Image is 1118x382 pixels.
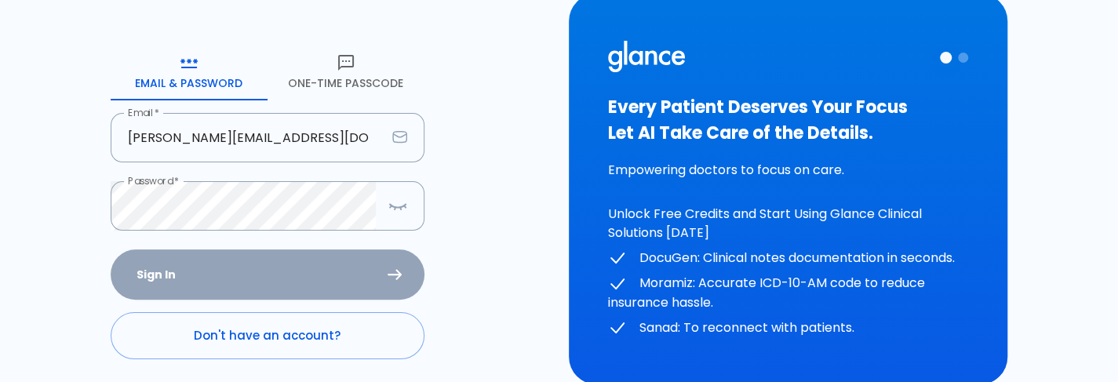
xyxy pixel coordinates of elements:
h3: Every Patient Deserves Your Focus Let AI Take Care of the Details. [608,94,969,146]
button: Email & Password [111,44,268,100]
p: Empowering doctors to focus on care. [608,161,969,180]
input: dr.ahmed@clinic.com [111,113,386,162]
a: Don't have an account? [111,312,424,359]
p: Unlock Free Credits and Start Using Glance Clinical Solutions [DATE] [608,205,969,242]
p: DocuGen: Clinical notes documentation in seconds. [608,249,969,268]
p: Moramiz: Accurate ICD-10-AM code to reduce insurance hassle. [608,274,969,312]
p: Sanad: To reconnect with patients. [608,318,969,338]
button: One-Time Passcode [268,44,424,100]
